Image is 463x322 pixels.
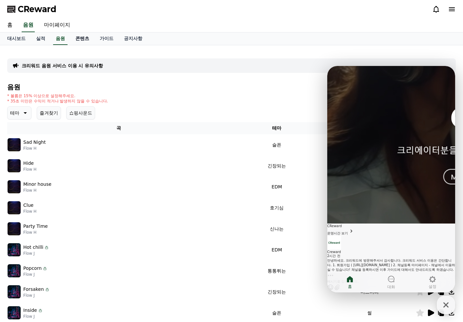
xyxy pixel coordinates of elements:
[23,244,43,251] p: Hot chilli
[231,239,323,260] td: EDM
[231,218,323,239] td: 신나는
[231,122,323,134] th: 테마
[37,106,61,119] button: 즐겨찾기
[66,106,95,119] button: 쇼핑사운드
[8,180,21,193] img: music
[23,188,51,193] p: Flow H
[23,181,51,188] p: Minor house
[323,122,416,134] th: 카테고리
[23,202,33,209] p: Clue
[23,265,42,272] p: Popcorn
[323,260,416,281] td: VLOG
[231,197,323,218] td: 호기심
[7,122,231,134] th: 곡
[23,146,46,151] p: Flow H
[23,251,49,256] p: Flow J
[8,159,21,172] img: music
[7,98,108,104] p: * 35초 미만은 수익이 적거나 발생하지 않을 수 있습니다.
[323,176,416,197] td: 이슈
[323,134,416,155] td: 썰
[8,201,21,214] img: music
[2,32,31,45] a: 대시보드
[23,223,48,230] p: Party Time
[31,32,50,45] a: 실적
[231,281,323,302] td: 긴장되는
[8,222,21,235] img: music
[8,243,21,256] img: music
[7,4,56,14] a: CReward
[323,155,416,176] td: 미스터리
[327,66,455,292] iframe: Channel chat
[70,32,94,45] a: 콘텐츠
[8,264,21,277] img: music
[18,4,56,14] span: CReward
[22,62,103,69] a: 크리워드 음원 서비스 이용 시 유의사항
[323,281,416,302] td: 미스터리
[7,93,108,98] p: * 볼륨은 15% 이상으로 설정해주세요.
[231,134,323,155] td: 슬픈
[23,272,48,277] p: Flow J
[23,167,36,172] p: Flow H
[323,218,416,239] td: 이슈
[2,18,18,32] a: 홈
[23,160,34,167] p: Hide
[323,239,416,260] td: 이슈
[119,32,148,45] a: 공지사항
[23,293,50,298] p: Flow J
[23,307,37,314] p: Inside
[23,314,43,319] p: Flow J
[7,83,456,91] h4: 음원
[8,285,21,298] img: music
[23,286,44,293] p: Forsaken
[7,106,31,119] button: 테마
[231,260,323,281] td: 통통튀는
[22,18,35,32] a: 음원
[23,230,48,235] p: Flow H
[39,18,75,32] a: 마이페이지
[8,138,21,151] img: music
[23,209,36,214] p: Flow H
[323,197,416,218] td: 유머
[53,32,68,45] a: 음원
[23,139,46,146] p: Sad Night
[231,155,323,176] td: 긴장되는
[94,32,119,45] a: 가이드
[10,108,19,118] p: 테마
[8,306,21,319] img: music
[231,176,323,197] td: EDM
